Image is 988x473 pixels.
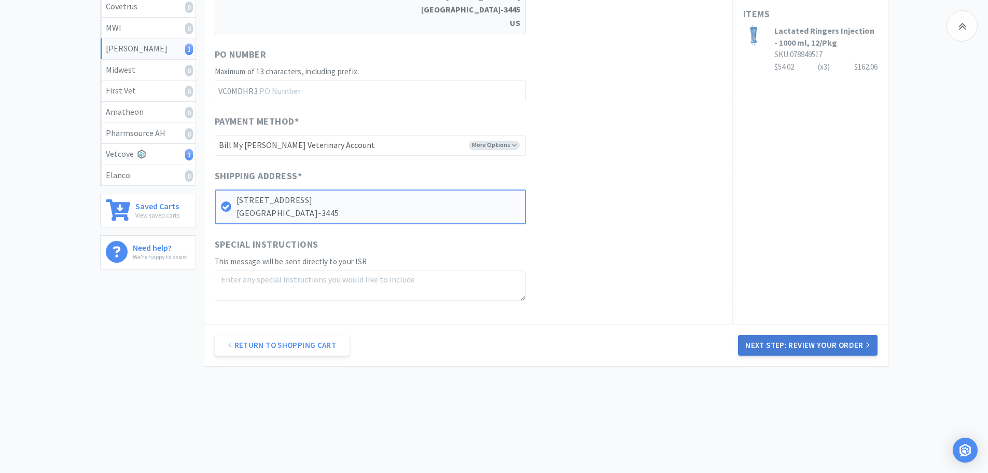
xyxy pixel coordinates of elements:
i: 0 [185,128,193,140]
h6: Need help? [133,241,189,252]
i: 1 [185,44,193,55]
input: PO Number [215,80,526,101]
div: (x 3 ) [818,61,830,73]
a: Pharmsource AH0 [101,123,196,144]
div: MWI [106,21,190,35]
img: 311c5f5b6487496aa2324653df55d0da_598029.jpeg [743,25,764,46]
a: Midwest0 [101,60,196,81]
a: Amatheon0 [101,102,196,123]
span: SKU: 078949517 [774,49,823,59]
i: 0 [185,86,193,97]
i: 0 [185,170,193,182]
a: Vetcove1 [101,144,196,165]
span: Maximum of 13 characters, including prefix. [215,66,359,76]
div: Open Intercom Messenger [953,438,978,463]
span: VC0MDHR3 [215,81,260,101]
p: [STREET_ADDRESS] [236,194,520,207]
div: Vetcove [106,147,190,161]
i: 1 [185,149,193,160]
span: This message will be sent directly to your ISR [215,256,367,266]
i: 0 [185,2,193,13]
h6: Saved Carts [135,199,179,210]
div: Elanco [106,169,190,182]
div: $162.06 [854,61,878,73]
div: Pharmsource AH [106,127,190,140]
i: 0 [185,107,193,118]
span: Special Instructions [215,237,318,252]
h1: Items [743,7,878,22]
button: Next Step: Review Your Order [738,335,877,356]
p: View saved carts [135,210,179,220]
a: Saved CartsView saved carts [100,194,196,227]
p: We're happy to assist! [133,252,189,262]
p: [GEOGRAPHIC_DATA]-3445 [236,207,520,220]
div: $54.02 [774,61,878,73]
a: [PERSON_NAME]1 [101,38,196,60]
div: Midwest [106,63,190,77]
a: Elanco0 [101,165,196,186]
div: Amatheon [106,105,190,119]
a: First Vet0 [101,80,196,102]
div: First Vet [106,84,190,98]
span: PO Number [215,47,267,62]
i: 0 [185,23,193,34]
h3: Lactated Ringers Injection - 1000 ml, 12/Pkg [774,25,878,48]
a: Return to Shopping Cart [215,335,350,356]
i: 0 [185,65,193,76]
span: Payment Method * [215,114,299,129]
a: MWI0 [101,18,196,39]
span: Shipping Address * [215,169,302,184]
div: [PERSON_NAME] [106,42,190,56]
